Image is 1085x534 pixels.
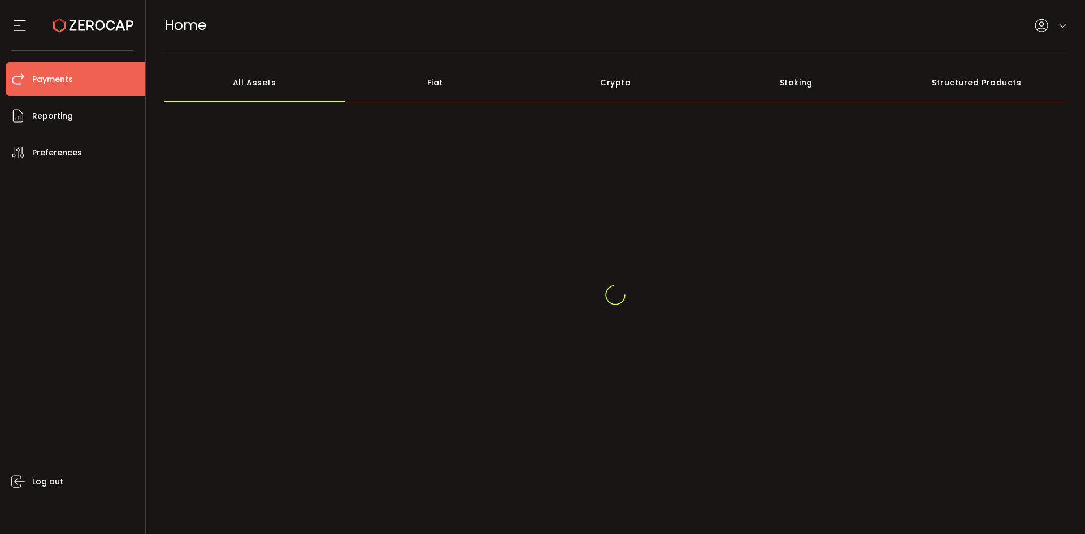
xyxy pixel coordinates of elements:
[345,63,526,102] div: Fiat
[164,15,206,35] span: Home
[32,474,63,490] span: Log out
[526,63,706,102] div: Crypto
[706,63,887,102] div: Staking
[32,145,82,161] span: Preferences
[887,63,1067,102] div: Structured Products
[164,63,345,102] div: All Assets
[32,71,73,88] span: Payments
[32,108,73,124] span: Reporting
